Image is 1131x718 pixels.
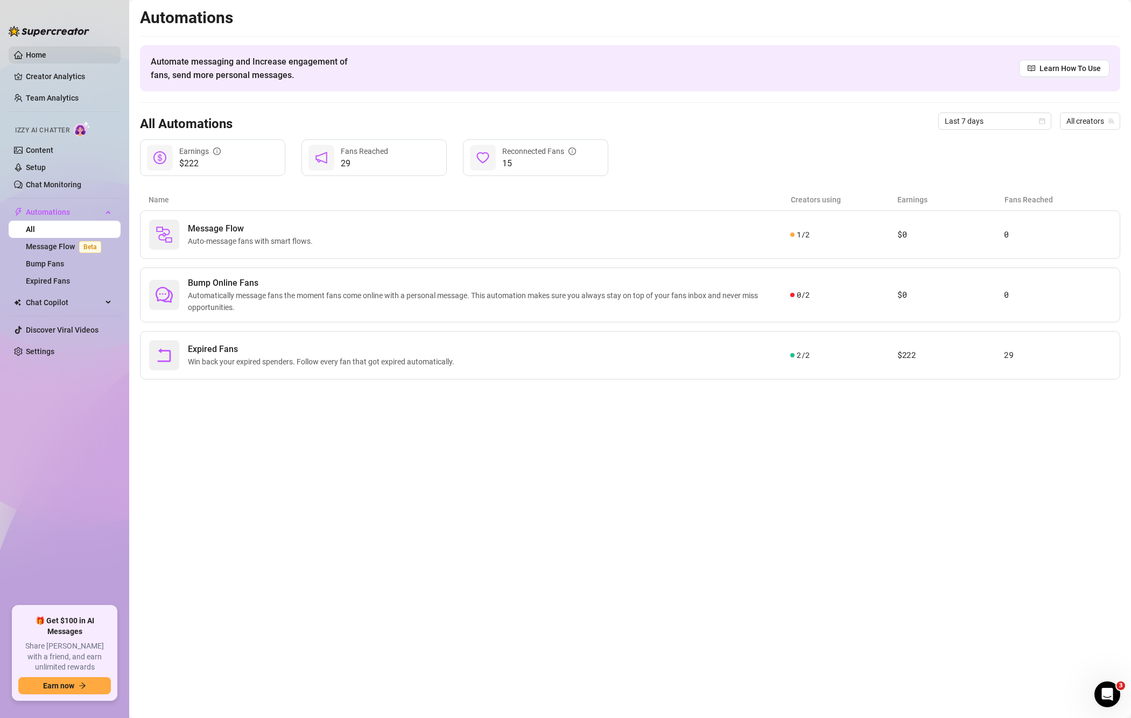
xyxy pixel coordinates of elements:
article: Earnings [897,194,1004,206]
span: 3 [1116,681,1125,690]
img: Chat Copilot [14,299,21,306]
span: Auto-message fans with smart flows. [188,235,317,247]
button: Earn nowarrow-right [18,677,111,694]
span: 29 [341,157,388,170]
span: arrow-right [79,682,86,689]
article: $0 [897,288,1004,301]
img: svg%3e [156,226,173,243]
span: thunderbolt [14,208,23,216]
span: 0 / 2 [797,289,809,301]
article: 0 [1004,288,1111,301]
img: AI Chatter [74,121,90,137]
span: Automate messaging and Increase engagement of fans, send more personal messages. [151,55,358,82]
a: All [26,225,35,234]
a: Home [26,51,46,59]
span: rollback [156,347,173,364]
span: Izzy AI Chatter [15,125,69,136]
span: Win back your expired spenders. Follow every fan that got expired automatically. [188,356,459,368]
span: notification [315,151,328,164]
h3: All Automations [140,116,233,133]
a: Team Analytics [26,94,79,102]
article: Fans Reached [1004,194,1112,206]
article: $0 [897,228,1004,241]
span: Chat Copilot [26,294,102,311]
span: 🎁 Get $100 in AI Messages [18,616,111,637]
span: Earn now [43,681,74,690]
span: Automations [26,203,102,221]
article: 29 [1004,349,1111,362]
span: dollar [153,151,166,164]
span: Fans Reached [341,147,388,156]
img: logo-BBDzfeDw.svg [9,26,89,37]
div: Reconnected Fans [502,145,576,157]
span: calendar [1039,118,1045,124]
span: info-circle [568,147,576,155]
span: info-circle [213,147,221,155]
a: Content [26,146,53,154]
a: Setup [26,163,46,172]
article: Name [149,194,791,206]
a: Expired Fans [26,277,70,285]
span: Expired Fans [188,343,459,356]
span: read [1028,65,1035,72]
span: $222 [179,157,221,170]
a: Settings [26,347,54,356]
span: Automatically message fans the moment fans come online with a personal message. This automation m... [188,290,790,313]
a: Chat Monitoring [26,180,81,189]
a: Bump Fans [26,259,64,268]
article: $222 [897,349,1004,362]
h2: Automations [140,8,1120,28]
span: Bump Online Fans [188,277,790,290]
a: Discover Viral Videos [26,326,99,334]
a: Message FlowBeta [26,242,106,251]
span: comment [156,286,173,304]
span: heart [476,151,489,164]
span: 15 [502,157,576,170]
span: All creators [1066,113,1114,129]
span: 1 / 2 [797,229,809,241]
span: Message Flow [188,222,317,235]
iframe: Intercom live chat [1094,681,1120,707]
a: Learn How To Use [1019,60,1109,77]
span: team [1108,118,1114,124]
a: Creator Analytics [26,68,112,85]
article: 0 [1004,228,1111,241]
article: Creators using [791,194,898,206]
span: Beta [79,241,101,253]
div: Earnings [179,145,221,157]
span: Last 7 days [945,113,1045,129]
span: Share [PERSON_NAME] with a friend, and earn unlimited rewards [18,641,111,673]
span: Learn How To Use [1039,62,1101,74]
span: 2 / 2 [797,349,809,361]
